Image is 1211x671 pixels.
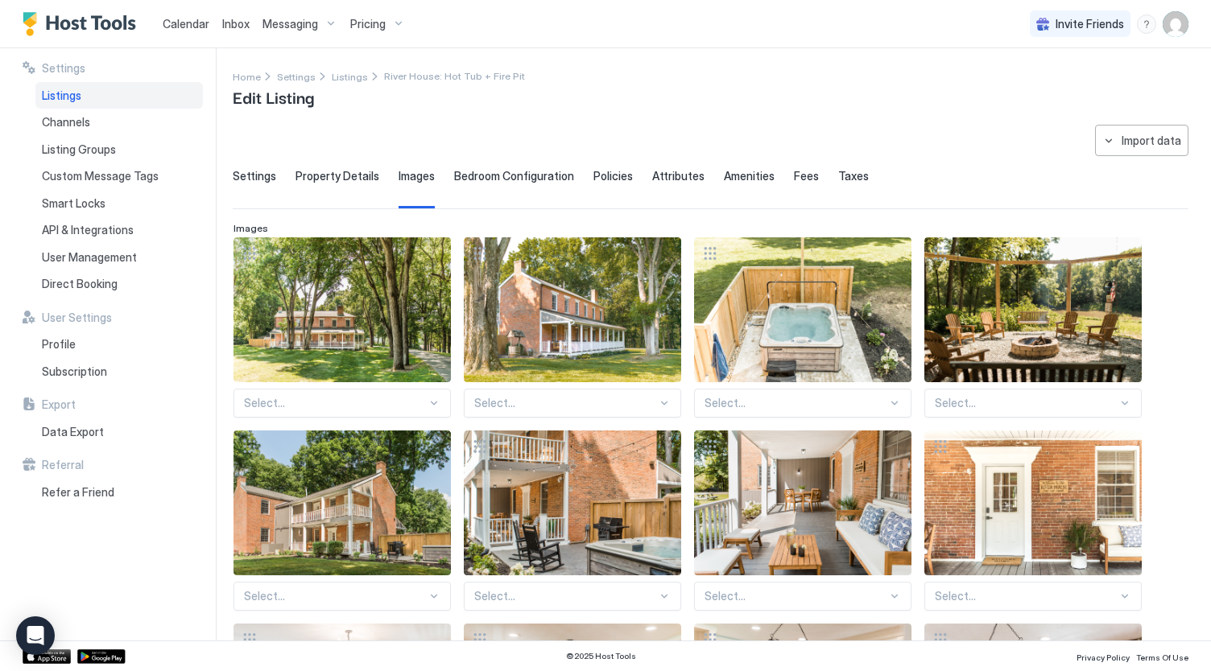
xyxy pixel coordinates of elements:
[454,169,574,183] span: Bedroom Configuration
[35,331,203,358] a: Profile
[77,649,126,664] a: Google Play Store
[233,68,261,84] a: Home
[296,169,379,183] span: Property Details
[42,250,137,265] span: User Management
[35,136,203,163] a: Listing Groups
[163,15,209,32] a: Calendar
[332,71,368,83] span: Listings
[42,61,85,76] span: Settings
[350,17,386,31] span: Pricing
[42,311,112,325] span: User Settings
[277,68,316,84] a: Settings
[35,418,203,446] a: Data Export
[35,216,203,244] a: API & Integrations
[277,68,316,84] div: Breadcrumb
[694,430,911,575] div: View image
[1077,648,1130,665] a: Privacy Policy
[1136,648,1188,665] a: Terms Of Use
[233,68,261,84] div: Breadcrumb
[222,17,250,31] span: Inbox
[1137,14,1156,34] div: menu
[794,169,819,183] span: Fees
[1163,11,1188,37] div: User profile
[233,71,261,83] span: Home
[464,237,681,382] div: View image
[42,458,84,472] span: Referral
[924,237,1142,382] div: View image
[234,430,451,575] div: View image
[277,71,316,83] span: Settings
[16,616,55,655] div: Open Intercom Messenger
[42,142,116,157] span: Listing Groups
[42,425,104,439] span: Data Export
[23,12,143,36] a: Host Tools Logo
[35,190,203,217] a: Smart Locks
[924,430,1142,575] div: View image
[42,364,107,379] span: Subscription
[694,237,911,382] div: View image
[42,485,114,500] span: Refer a Friend
[42,196,105,211] span: Smart Locks
[42,115,90,130] span: Channels
[593,169,633,183] span: Policies
[42,397,76,412] span: Export
[35,358,203,385] a: Subscription
[23,649,71,664] a: App Store
[42,277,118,291] span: Direct Booking
[1136,652,1188,662] span: Terms Of Use
[233,169,276,183] span: Settings
[332,68,368,84] div: Breadcrumb
[1077,652,1130,662] span: Privacy Policy
[724,169,775,183] span: Amenities
[42,223,134,237] span: API & Integrations
[399,169,435,183] span: Images
[35,479,203,506] a: Refer a Friend
[42,169,159,183] span: Custom Message Tags
[384,70,525,82] span: Breadcrumb
[35,244,203,271] a: User Management
[163,17,209,31] span: Calendar
[234,222,268,234] span: Images
[1095,125,1188,156] button: Import data
[35,82,203,109] a: Listings
[652,169,705,183] span: Attributes
[1122,132,1181,149] div: Import data
[222,15,250,32] a: Inbox
[233,84,314,109] span: Edit Listing
[42,337,76,352] span: Profile
[1056,17,1124,31] span: Invite Friends
[35,163,203,190] a: Custom Message Tags
[35,270,203,298] a: Direct Booking
[42,89,81,103] span: Listings
[332,68,368,84] a: Listings
[464,430,681,575] div: View image
[566,651,636,661] span: © 2025 Host Tools
[35,109,203,136] a: Channels
[838,169,869,183] span: Taxes
[234,237,451,382] div: View image
[262,17,318,31] span: Messaging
